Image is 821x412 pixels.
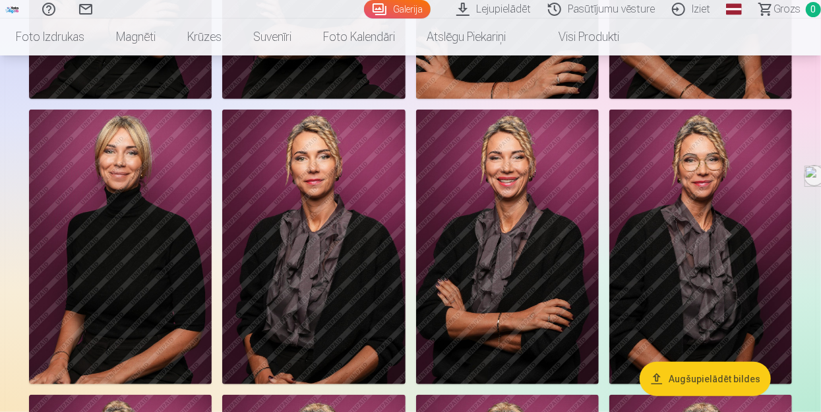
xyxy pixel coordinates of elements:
a: Atslēgu piekariņi [411,18,522,55]
span: Grozs [774,1,801,17]
img: /fa1 [5,5,20,13]
button: Augšupielādēt bildes [640,362,771,396]
a: Magnēti [100,18,171,55]
a: Foto kalendāri [307,18,411,55]
span: 0 [806,2,821,17]
a: Suvenīri [237,18,307,55]
a: Visi produkti [522,18,635,55]
a: Krūzes [171,18,237,55]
